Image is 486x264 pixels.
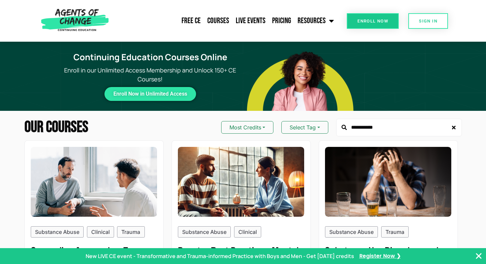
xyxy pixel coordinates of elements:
[357,19,388,23] span: Enroll Now
[91,228,110,236] p: Clinical
[385,228,404,236] p: Trauma
[178,13,204,29] a: Free CE
[419,19,437,23] span: SIGN IN
[232,13,269,29] a: Live Events
[178,147,304,217] img: Reentry Best Practices: Mental Health & Substance Use Support After Incarceration (3 General CE C...
[121,228,140,236] p: Trauma
[281,121,328,134] button: Select Tag
[269,13,294,29] a: Pricing
[204,13,232,29] a: Courses
[347,13,399,29] a: Enroll Now
[408,13,448,29] a: SIGN IN
[359,252,401,260] a: Register Now ❯
[238,228,257,236] p: Clinical
[294,13,337,29] a: Resources
[104,87,196,101] a: Enroll Now in Unlimited Access
[112,13,337,29] nav: Menu
[24,119,88,135] h2: Our Courses
[86,252,354,260] p: New LIVE CE event - Transformative and Trauma-informed Practice with Boys and Men - Get [DATE] cr...
[58,66,243,84] p: Enroll in our Unlimited Access Membership and Unlock 150+ CE Courses!
[325,147,451,217] img: Substance Use Disorders and Treatments (1 General CE Credit)
[31,147,157,217] img: Counseling Approaches To Promote Recovery From Substance Use (5 General CE Credit) - Reading Based
[329,228,374,236] p: Substance Abuse
[61,52,239,63] h1: Continuing Education Courses Online
[475,252,483,260] button: Close Banner
[35,228,79,236] p: Substance Abuse
[221,121,273,134] button: Most Credits
[182,228,226,236] p: Substance Abuse
[113,92,187,96] span: Enroll Now in Unlimited Access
